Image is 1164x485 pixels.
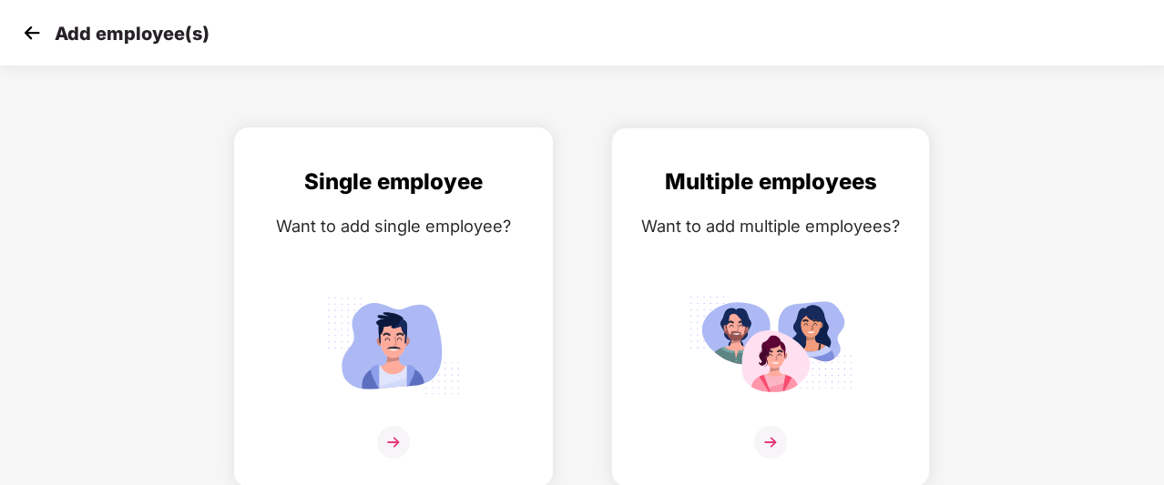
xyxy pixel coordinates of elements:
img: svg+xml;base64,PHN2ZyB4bWxucz0iaHR0cDovL3d3dy53My5vcmcvMjAwMC9zdmciIGlkPSJNdWx0aXBsZV9lbXBsb3llZS... [689,288,853,402]
div: Want to add single employee? [253,213,534,239]
img: svg+xml;base64,PHN2ZyB4bWxucz0iaHR0cDovL3d3dy53My5vcmcvMjAwMC9zdmciIHdpZHRoPSIzNiIgaGVpZ2h0PSIzNi... [754,426,787,459]
div: Single employee [253,165,534,199]
img: svg+xml;base64,PHN2ZyB4bWxucz0iaHR0cDovL3d3dy53My5vcmcvMjAwMC9zdmciIHdpZHRoPSIzNiIgaGVpZ2h0PSIzNi... [377,426,410,459]
img: svg+xml;base64,PHN2ZyB4bWxucz0iaHR0cDovL3d3dy53My5vcmcvMjAwMC9zdmciIGlkPSJTaW5nbGVfZW1wbG95ZWUiIH... [311,288,475,402]
img: svg+xml;base64,PHN2ZyB4bWxucz0iaHR0cDovL3d3dy53My5vcmcvMjAwMC9zdmciIHdpZHRoPSIzMCIgaGVpZ2h0PSIzMC... [18,19,46,46]
div: Want to add multiple employees? [630,213,911,239]
p: Add employee(s) [55,23,209,45]
div: Multiple employees [630,165,911,199]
